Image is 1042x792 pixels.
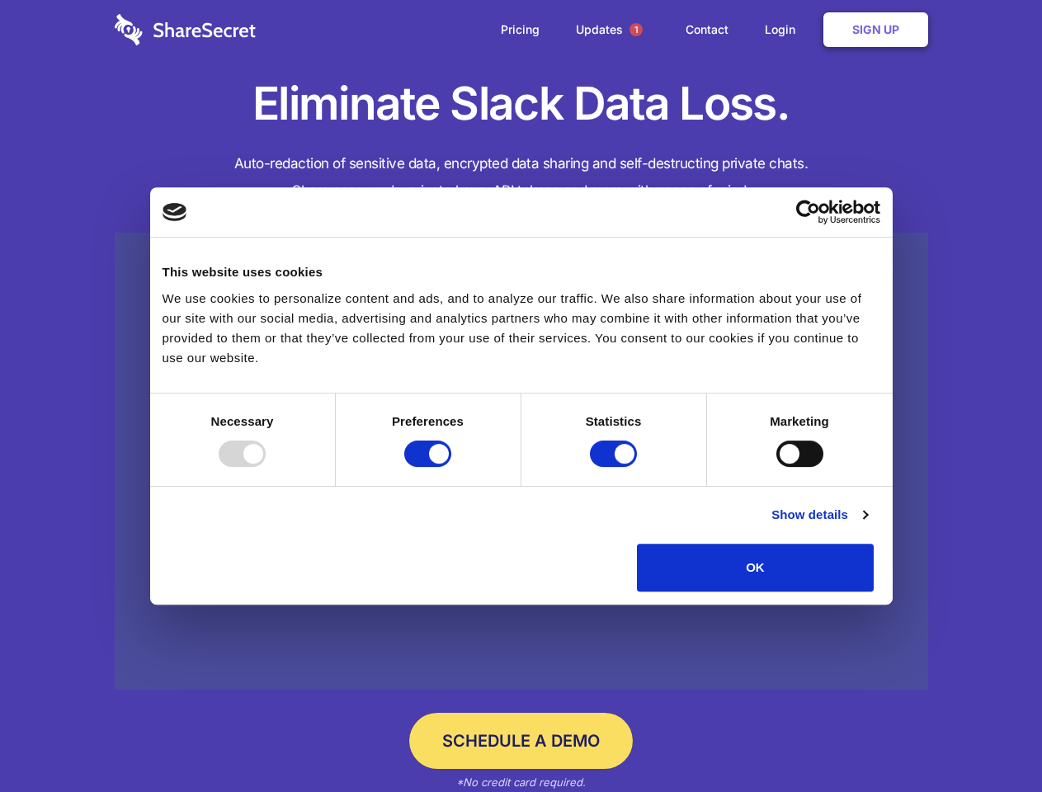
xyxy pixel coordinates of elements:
a: Login [748,4,820,55]
em: *No credit card required. [456,775,586,789]
div: This website uses cookies [163,262,880,282]
a: Pricing [484,4,556,55]
a: Wistia video thumbnail [115,233,928,691]
h4: Auto-redaction of sensitive data, encrypted data sharing and self-destructing private chats. Shar... [115,150,928,205]
a: Contact [669,4,745,55]
img: logo [163,203,187,221]
a: Schedule a Demo [409,713,633,769]
a: Sign Up [823,12,928,47]
strong: Marketing [770,414,829,428]
span: 1 [629,23,643,36]
button: OK [637,544,874,592]
strong: Necessary [211,414,274,428]
a: Show details [771,505,867,525]
h1: Eliminate Slack Data Loss. [115,74,928,134]
div: We use cookies to personalize content and ads, and to analyze our traffic. We also share informat... [163,289,880,368]
strong: Statistics [586,414,642,428]
a: Usercentrics Cookiebot - opens in a new window [736,200,880,224]
img: logo-wordmark-white-trans-d4663122ce5f474addd5e946df7df03e33cb6a1c49d2221995e7729f52c070b2.svg [115,14,256,45]
strong: Preferences [392,414,464,428]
